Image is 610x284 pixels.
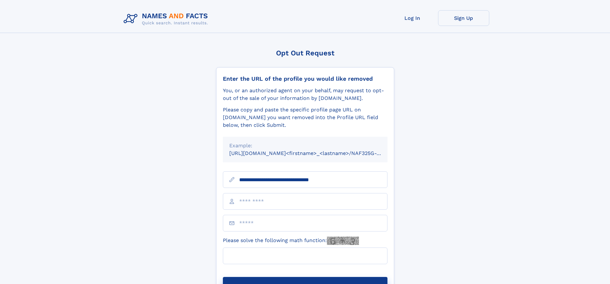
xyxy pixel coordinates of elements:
small: [URL][DOMAIN_NAME]<firstname>_<lastname>/NAF325G-xxxxxxxx [229,150,400,156]
div: You, or an authorized agent on your behalf, may request to opt-out of the sale of your informatio... [223,87,387,102]
div: Opt Out Request [216,49,394,57]
div: Enter the URL of the profile you would like removed [223,75,387,82]
div: Please copy and paste the specific profile page URL on [DOMAIN_NAME] you want removed into the Pr... [223,106,387,129]
a: Log In [387,10,438,26]
a: Sign Up [438,10,489,26]
div: Example: [229,142,381,150]
img: Logo Names and Facts [121,10,213,28]
label: Please solve the following math function: [223,237,359,245]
